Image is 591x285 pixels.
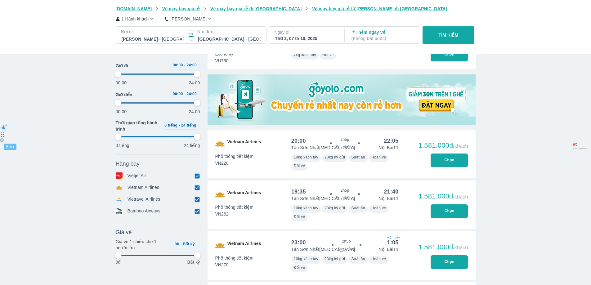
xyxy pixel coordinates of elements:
span: Phổ thông tiết kiệm [215,153,254,159]
span: 23kg ký gửi [325,155,345,159]
span: 24 tiếng [181,123,196,127]
span: 7kg xách tay [294,53,316,57]
span: /khách [453,143,468,149]
p: Nơi đến [197,29,261,35]
span: Bất kỳ [183,242,195,246]
span: VN220 [215,160,254,166]
span: Giờ đi [116,63,128,69]
span: 0k [175,242,179,246]
span: Suất ăn [351,257,365,261]
span: 00:00 [173,92,183,96]
p: Thêm ngày về [351,29,414,42]
p: [PERSON_NAME] [170,16,207,22]
span: Vietnam Airlines [227,240,261,250]
p: Vietravel Airlines [128,196,160,203]
span: Hoàn vé [371,155,386,159]
p: Vietjet Air [128,172,146,179]
span: 2h5p [340,188,349,193]
span: 10kg xách tay [294,155,318,159]
img: VN [215,139,225,149]
span: Đổi vé [294,164,305,168]
span: Phổ thông tiết kiệm [215,204,254,210]
p: Nội Bài T1 [378,145,398,151]
span: Vé máy bay giá rẻ [162,6,200,11]
div: 19:35 [291,188,306,195]
img: VN [215,189,225,199]
span: 23kg ký gửi [325,257,345,261]
span: Suất ăn [351,206,365,210]
span: + 1 ngày [387,235,399,240]
span: Suất ăn [351,155,365,159]
p: Tân Sơn Nhất [MEDICAL_DATA] [291,195,355,202]
button: Chọn [431,48,468,61]
img: VN [215,240,225,250]
p: Bamboo Airways [128,208,160,215]
span: Hãng bay [116,160,140,167]
div: Thứ 3, 07 th 10, 2025 [275,35,338,42]
span: 0 / 0 [573,143,587,147]
span: 24:00 [186,92,197,96]
p: Nội Bài T1 [378,195,398,202]
p: Tân Sơn Nhất [MEDICAL_DATA] [291,246,355,252]
span: Vietnam Airlines [227,139,261,149]
p: 1 Hành khách [122,16,149,22]
span: Hoàn vé [371,206,386,210]
span: Đổi vé [294,265,305,270]
span: Thời gian tổng hành trình [116,120,159,132]
span: VU750 [215,58,233,64]
p: TÌM KIẾM [439,32,459,38]
button: Chọn [431,154,468,167]
img: media-0 [208,74,476,125]
button: [PERSON_NAME] [165,16,213,22]
span: 10kg xách tay [294,257,318,261]
p: 0đ [116,259,121,265]
span: 10kg xách tay [294,206,318,210]
span: - [184,63,185,67]
div: 1:05 [387,239,399,246]
span: 0 tiếng [164,123,177,127]
p: Vietnam Airlines [128,184,159,191]
p: Bất kỳ [187,259,200,265]
p: Tân Sơn Nhất [MEDICAL_DATA] [291,145,355,151]
span: [DOMAIN_NAME] [116,6,152,11]
span: used queries [573,147,587,150]
span: - [184,92,185,96]
span: 23kg ký gửi [325,206,345,210]
div: 23:00 [291,239,306,246]
span: Vé máy bay giá rẻ từ [PERSON_NAME] đi [GEOGRAPHIC_DATA] [312,6,447,11]
span: Đổi vé [322,53,334,57]
p: 00:00 [116,80,127,86]
span: - [179,123,180,127]
span: Giá vé [116,229,132,236]
span: Hoàn vé [371,257,386,261]
span: /khách [453,194,468,199]
button: TÌM KIẾM [423,26,474,44]
div: 1.581.000đ [419,142,468,149]
nav: breadcrumb [116,6,476,12]
p: 0 tiếng [116,142,129,149]
span: Vietnam Airlines [227,189,261,199]
span: Phổ thông tiết kiệm [215,255,254,261]
div: Beta [4,144,16,150]
p: ( Không bắt buộc ) [351,35,414,42]
button: 1 Hành khách [116,16,155,22]
p: 24:00 [189,80,200,86]
p: Nơi đi [121,29,185,35]
p: Giá vé 1 chiều cho 1 người lớn [116,238,167,251]
span: Giờ đến [116,91,132,98]
p: Nội Bài T1 [378,246,398,252]
span: /khách [453,245,468,250]
button: Chọn [431,204,468,218]
div: 21:40 [384,188,398,195]
span: 2h5p [342,239,351,244]
span: Đổi vé [294,215,305,219]
p: 00:00 [116,109,127,115]
div: 1.581.000đ [419,193,468,200]
div: 1.581.000đ [419,243,468,251]
span: 00:00 [173,63,183,67]
span: - [180,242,181,246]
div: 22:05 [384,137,398,145]
span: 2h5p [340,137,349,142]
p: Ngày đi [274,29,338,35]
div: 20:00 [291,137,306,145]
